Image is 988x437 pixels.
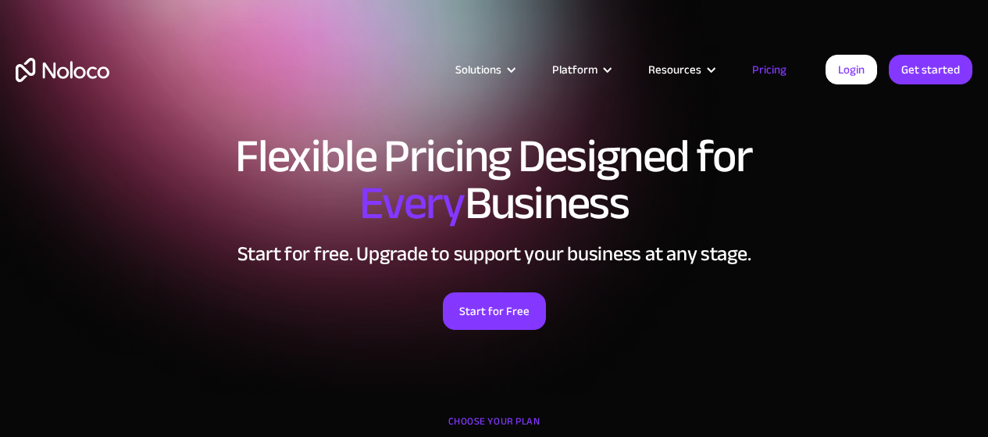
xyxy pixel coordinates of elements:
[533,59,629,80] div: Platform
[889,55,972,84] a: Get started
[629,59,733,80] div: Resources
[16,242,972,266] h2: Start for free. Upgrade to support your business at any stage.
[436,59,533,80] div: Solutions
[552,59,597,80] div: Platform
[733,59,806,80] a: Pricing
[16,133,972,227] h1: Flexible Pricing Designed for Business
[648,59,701,80] div: Resources
[16,58,109,82] a: home
[359,159,465,247] span: Every
[455,59,501,80] div: Solutions
[443,292,546,330] a: Start for Free
[826,55,877,84] a: Login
